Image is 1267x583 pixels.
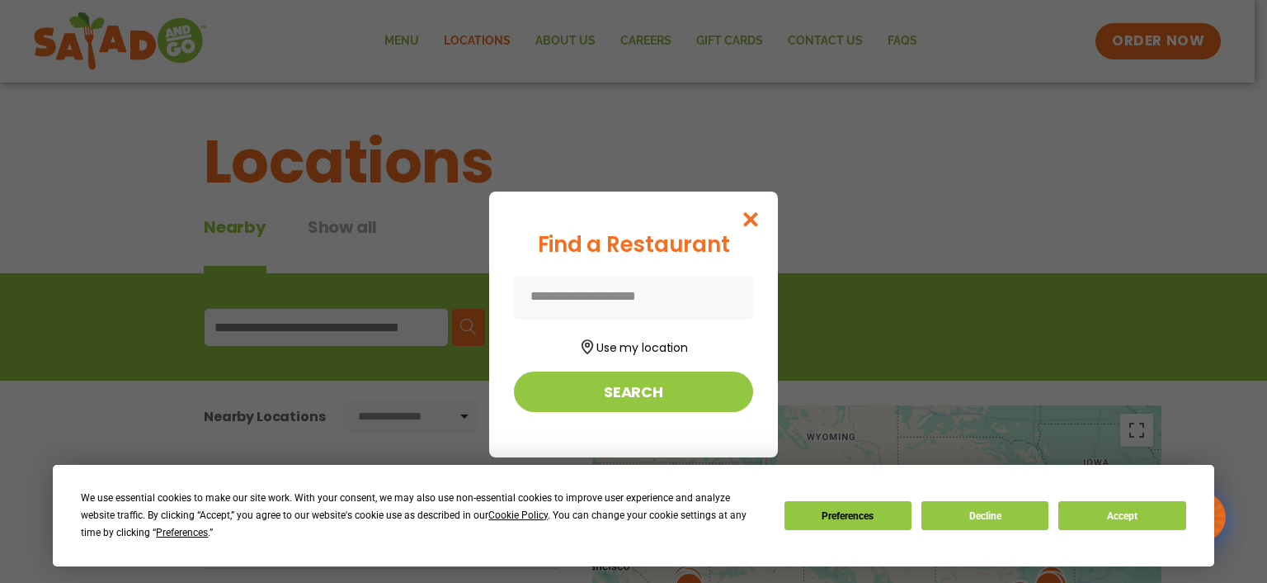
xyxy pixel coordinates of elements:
button: Accept [1058,501,1185,530]
span: Preferences [156,527,208,538]
button: Preferences [784,501,911,530]
button: Decline [921,501,1048,530]
button: Search [514,372,753,412]
div: We use essential cookies to make our site work. With your consent, we may also use non-essential ... [81,490,764,542]
button: Use my location [514,334,753,357]
button: Close modal [724,192,778,247]
div: Find a Restaurant [514,229,753,261]
span: Cookie Policy [488,510,548,521]
div: Cookie Consent Prompt [53,465,1214,566]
